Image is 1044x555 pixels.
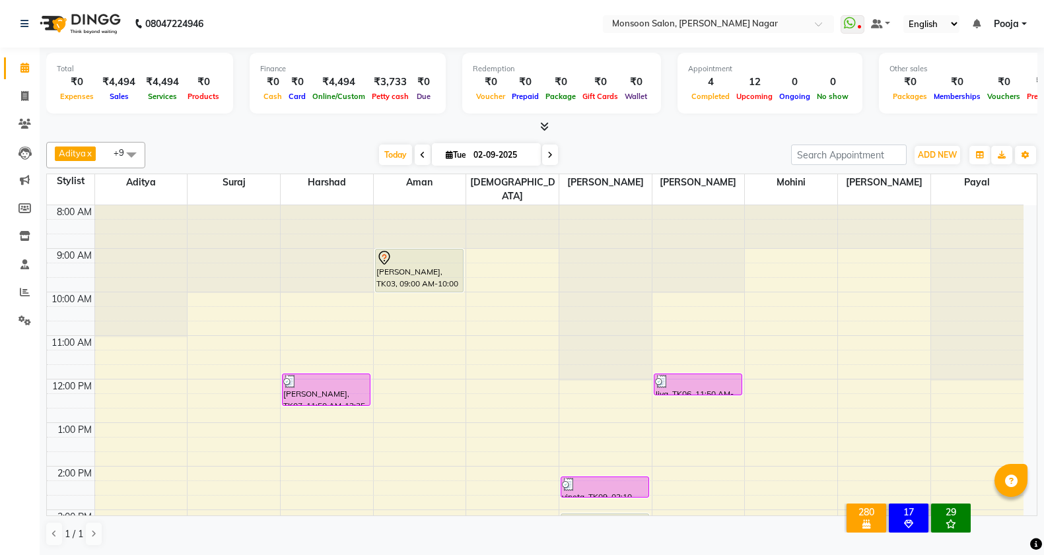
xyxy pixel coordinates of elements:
a: x [86,148,92,158]
div: ₹3,733 [368,75,412,90]
div: vinota, TK09, 02:10 PM-02:40 PM, Threading - Upperlip/[GEOGRAPHIC_DATA]/Forehead [561,477,648,497]
div: [PERSON_NAME], TK08, 03:00 PM-03:30 PM, Waxing - Full Arms [561,514,648,534]
div: ₹0 [621,75,650,90]
div: 11:00 AM [49,336,94,350]
span: Ongoing [776,92,814,101]
div: ₹0 [412,75,435,90]
span: Aditya [95,174,188,191]
div: ₹4,494 [309,75,368,90]
span: Vouchers [984,92,1024,101]
span: Petty cash [368,92,412,101]
span: No show [814,92,852,101]
span: Suraj [188,174,280,191]
div: 0 [814,75,852,90]
span: ADD NEW [918,150,957,160]
div: ₹0 [579,75,621,90]
div: 280 [849,506,884,518]
span: Upcoming [733,92,776,101]
input: 2025-09-02 [470,145,536,165]
span: [PERSON_NAME] [559,174,652,191]
span: Card [285,92,309,101]
div: ₹4,494 [97,75,141,90]
span: 1 / 1 [65,527,83,541]
img: logo [34,5,124,42]
span: Completed [688,92,733,101]
div: ₹0 [285,75,309,90]
span: Services [145,92,180,101]
div: ₹0 [184,75,223,90]
div: ₹0 [260,75,285,90]
span: Memberships [930,92,984,101]
span: Voucher [473,92,508,101]
div: 8:00 AM [54,205,94,219]
span: Harshad [281,174,373,191]
span: Aman [374,174,466,191]
div: 2:00 PM [55,467,94,480]
span: Package [542,92,579,101]
div: ₹0 [889,75,930,90]
span: Products [184,92,223,101]
span: [PERSON_NAME] [652,174,745,191]
span: Wallet [621,92,650,101]
span: [PERSON_NAME] [838,174,930,191]
span: Cash [260,92,285,101]
span: Expenses [57,92,97,101]
div: ₹0 [542,75,579,90]
div: ₹0 [57,75,97,90]
span: Today [379,145,412,165]
div: 1:00 PM [55,423,94,437]
div: ₹4,494 [141,75,184,90]
span: Due [413,92,434,101]
iframe: chat widget [989,502,1031,542]
div: ₹0 [984,75,1024,90]
div: 4 [688,75,733,90]
span: Gift Cards [579,92,621,101]
span: Sales [106,92,132,101]
div: ₹0 [508,75,542,90]
div: 10:00 AM [49,292,94,306]
input: Search Appointment [791,145,907,165]
div: 12 [733,75,776,90]
div: Finance [260,63,435,75]
div: Total [57,63,223,75]
div: [PERSON_NAME], TK07, 11:50 AM-12:35 PM, Hair - Hair Cut [283,374,370,405]
div: [PERSON_NAME], TK03, 09:00 AM-10:00 AM, Hair ([DEMOGRAPHIC_DATA]) - Hair Cut,Hair ([DEMOGRAPHIC_D... [376,249,463,292]
span: Online/Custom [309,92,368,101]
b: 08047224946 [145,5,203,42]
div: 29 [934,506,968,518]
div: Appointment [688,63,852,75]
div: 17 [891,506,926,518]
div: Stylist [47,174,94,188]
span: Aditya [59,148,86,158]
span: Payal [931,174,1024,191]
div: ₹0 [930,75,984,90]
span: Pooja [994,17,1019,31]
span: Tue [442,150,470,160]
div: 0 [776,75,814,90]
span: Mohini [745,174,837,191]
span: Packages [889,92,930,101]
div: 9:00 AM [54,249,94,263]
button: ADD NEW [915,146,960,164]
div: ₹0 [473,75,508,90]
div: 3:00 PM [55,510,94,524]
span: Prepaid [508,92,542,101]
div: Jiya, TK06, 11:50 AM-12:20 PM, Threading - Upperlip/[GEOGRAPHIC_DATA]/Forehead [654,374,742,395]
div: 12:00 PM [50,379,94,393]
div: Redemption [473,63,650,75]
span: [DEMOGRAPHIC_DATA] [466,174,559,205]
span: +9 [114,147,134,158]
